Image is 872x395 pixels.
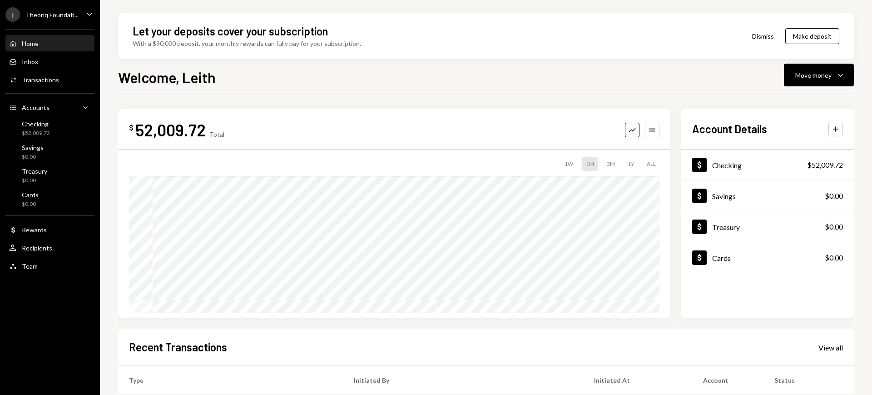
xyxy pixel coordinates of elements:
[5,117,94,139] a: Checking$52,009.72
[118,68,216,86] h1: Welcome, Leith
[712,161,742,170] div: Checking
[5,99,94,115] a: Accounts
[22,120,50,128] div: Checking
[209,130,224,138] div: Total
[22,40,39,47] div: Home
[5,258,94,274] a: Team
[763,366,854,395] th: Status
[825,190,843,201] div: $0.00
[135,120,206,140] div: 52,009.72
[692,366,763,395] th: Account
[22,177,47,185] div: $0.00
[561,157,577,171] div: 1W
[825,252,843,263] div: $0.00
[785,28,839,44] button: Make deposit
[5,165,94,186] a: Treasury$0.00
[603,157,619,171] div: 3M
[22,76,59,84] div: Transactions
[22,244,52,252] div: Recipients
[133,39,361,48] div: With a $90,000 deposit, your monthly rewards can fully pay for your subscription.
[22,104,50,111] div: Accounts
[712,254,731,262] div: Cards
[582,157,598,171] div: 1M
[5,53,94,70] a: Inbox
[5,35,94,51] a: Home
[22,130,50,137] div: $52,009.72
[681,180,854,211] a: Savings$0.00
[5,221,94,238] a: Rewards
[712,192,736,200] div: Savings
[22,191,39,199] div: Cards
[118,366,343,395] th: Type
[681,242,854,273] a: Cards$0.00
[5,188,94,210] a: Cards$0.00
[22,200,39,208] div: $0.00
[624,157,638,171] div: 1Y
[784,64,854,86] button: Move money
[129,123,134,132] div: $
[25,11,79,19] div: Theoriq Foundati...
[22,262,38,270] div: Team
[5,71,94,88] a: Transactions
[343,366,583,395] th: Initiated By
[22,167,47,175] div: Treasury
[795,70,832,80] div: Move money
[825,221,843,232] div: $0.00
[583,366,692,395] th: Initiated At
[818,342,843,352] a: View all
[712,223,740,231] div: Treasury
[818,343,843,352] div: View all
[22,144,44,151] div: Savings
[681,150,854,180] a: Checking$52,009.72
[807,160,843,170] div: $52,009.72
[692,121,767,136] h2: Account Details
[741,25,785,47] button: Dismiss
[5,240,94,256] a: Recipients
[133,24,328,39] div: Let your deposits cover your subscription
[681,211,854,242] a: Treasury$0.00
[5,7,20,22] div: T
[22,226,47,234] div: Rewards
[643,157,659,171] div: ALL
[22,58,38,65] div: Inbox
[5,141,94,163] a: Savings$0.00
[129,340,227,355] h2: Recent Transactions
[22,153,44,161] div: $0.00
